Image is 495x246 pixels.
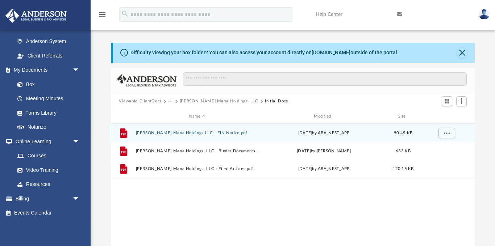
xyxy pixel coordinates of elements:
div: Modified [262,113,386,120]
a: Online Learningarrow_drop_down [5,134,87,149]
img: Anderson Advisors Platinum Portal [3,9,69,23]
button: Switch to Grid View [442,96,453,106]
div: id [114,113,132,120]
div: Size [388,113,417,120]
button: [PERSON_NAME] Mana Holdings LLC - EIN Notice.pdf [136,131,259,135]
a: menu [98,14,107,19]
a: Client Referrals [10,48,87,63]
div: Difficulty viewing your box folder? You can also access your account directly on outside of the p... [130,49,399,56]
div: id [421,113,471,120]
div: [DATE] by [PERSON_NAME] [262,148,385,154]
a: Courses [10,149,87,163]
img: User Pic [479,9,490,20]
span: 50.49 KB [394,131,412,135]
div: [DATE] by ABA_NEST_APP [262,130,385,136]
div: Name [135,113,259,120]
span: arrow_drop_down [72,134,87,149]
a: Forms Library [10,106,83,120]
a: Events Calendar [5,206,91,220]
span: arrow_drop_down [72,191,87,206]
a: Box [10,77,83,92]
div: [DATE] by ABA_NEST_APP [262,166,385,172]
button: Add [456,96,467,106]
button: More options [438,128,455,139]
button: [PERSON_NAME] Mana Holdings, LLC - Binder Documents.pdf [136,149,259,153]
button: Close [457,48,467,58]
button: [PERSON_NAME] Mana Holdings, LLC - Filed Articles.pdf [136,167,259,171]
button: Initial Docs [265,98,288,105]
a: Billingarrow_drop_down [5,191,91,206]
button: ··· [168,98,173,105]
span: 420.15 KB [392,167,413,171]
i: menu [98,10,107,19]
a: My Documentsarrow_drop_down [5,63,87,77]
i: search [121,10,129,18]
a: Video Training [10,163,83,177]
a: Resources [10,177,87,192]
a: [DOMAIN_NAME] [312,50,350,55]
span: 633 KB [396,149,411,153]
a: Notarize [10,120,87,135]
input: Search files and folders [183,72,467,86]
a: Meeting Minutes [10,92,87,106]
button: [PERSON_NAME] Mana Holdings, LLC [180,98,258,105]
span: arrow_drop_down [72,63,87,78]
button: Viewable-ClientDocs [119,98,162,105]
a: Anderson System [10,34,87,49]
